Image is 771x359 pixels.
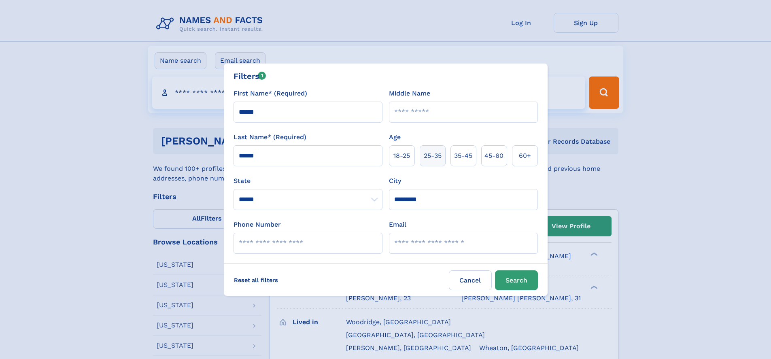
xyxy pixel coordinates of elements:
label: Reset all filters [229,270,283,290]
label: City [389,176,401,186]
label: Age [389,132,401,142]
label: State [234,176,382,186]
span: 45‑60 [484,151,503,161]
button: Search [495,270,538,290]
span: 18‑25 [393,151,410,161]
label: Last Name* (Required) [234,132,306,142]
label: Middle Name [389,89,430,98]
div: Filters [234,70,266,82]
label: Phone Number [234,220,281,229]
span: 60+ [519,151,531,161]
label: Email [389,220,406,229]
label: Cancel [449,270,492,290]
span: 25‑35 [424,151,442,161]
span: 35‑45 [454,151,472,161]
label: First Name* (Required) [234,89,307,98]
